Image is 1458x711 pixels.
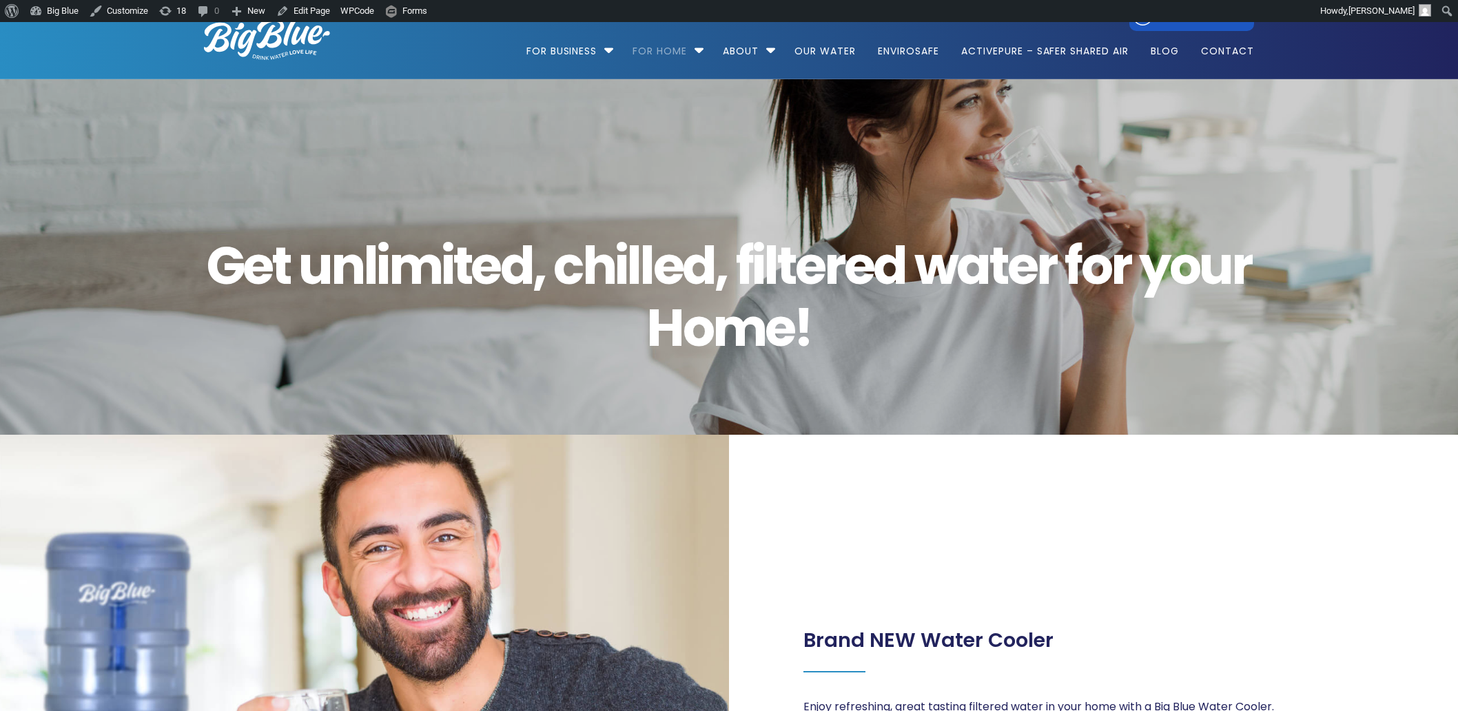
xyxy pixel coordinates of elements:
[165,235,1293,359] span: Get unlimited, chilled, filtered water for your Home!
[803,610,1054,652] div: Page 1
[204,19,330,60] img: logo
[803,628,1054,652] h2: Brand NEW Water Cooler
[1348,6,1415,16] span: [PERSON_NAME]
